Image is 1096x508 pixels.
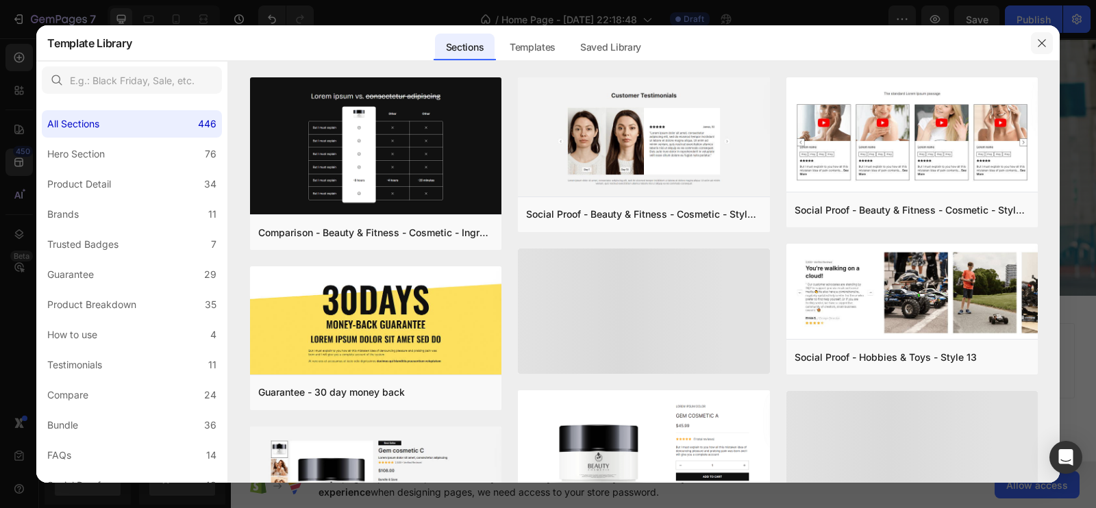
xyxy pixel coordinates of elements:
[47,327,97,343] div: How to use
[391,325,464,338] span: from URL or image
[786,244,1038,342] img: sp13.png
[204,417,216,433] div: 36
[204,477,216,494] div: 43
[47,176,111,192] div: Product Detail
[526,206,761,223] div: Social Proof - Beauty & Fitness - Cosmetic - Style 16
[204,266,216,283] div: 29
[47,146,105,162] div: Hero Section
[204,176,216,192] div: 34
[33,7,833,51] h2: Style That Speaks
[483,325,585,338] span: then drag & drop elements
[47,417,78,433] div: Bundle
[406,102,460,122] div: Get started
[250,266,501,377] img: g30.png
[393,308,464,322] div: Generate layout
[47,296,136,313] div: Product Breakdown
[47,236,119,253] div: Trusted Badges
[208,206,216,223] div: 11
[47,116,99,132] div: All Sections
[518,77,769,199] img: sp16.png
[795,349,977,366] div: Social Proof - Hobbies & Toys - Style 13
[569,34,652,61] div: Saved Library
[47,266,94,283] div: Guarantee
[204,387,216,403] div: 24
[786,77,1038,194] img: sp8.png
[42,66,222,94] input: E.g.: Black Friday, Sale, etc.
[285,308,368,322] div: Choose templates
[47,447,71,463] div: FAQs
[493,308,577,322] div: Add blank section
[210,327,216,343] div: 4
[47,206,79,223] div: Brands
[47,25,132,61] h2: Template Library
[258,225,493,241] div: Comparison - Beauty & Fitness - Cosmetic - Ingredients - Style 19
[1049,441,1082,474] div: Open Intercom Messenger
[211,236,216,253] div: 7
[198,116,216,132] div: 446
[279,325,373,338] span: inspired by CRO experts
[47,477,101,494] div: Social Proof
[205,296,216,313] div: 35
[258,384,405,401] div: Guarantee - 30 day money back
[47,387,88,403] div: Compare
[795,202,1030,218] div: Social Proof - Beauty & Fitness - Cosmetic - Style 8
[208,357,216,373] div: 11
[205,146,216,162] div: 76
[389,94,476,130] button: Get started
[435,34,495,61] div: Sections
[400,277,465,292] span: Add section
[499,34,566,61] div: Templates
[47,357,102,373] div: Testimonials
[206,447,216,463] div: 14
[34,63,832,83] p: Discover Your Style
[250,77,501,217] img: c19.png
